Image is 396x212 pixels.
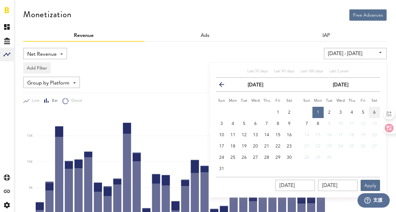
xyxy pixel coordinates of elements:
[277,110,279,115] span: 1
[304,144,309,148] span: 21
[263,99,270,103] small: Thursday
[349,122,354,126] span: 11
[304,155,309,160] span: 28
[261,152,272,163] button: 28
[349,9,387,21] button: Free Advances
[219,133,224,137] span: 10
[335,107,346,118] button: 3
[287,144,292,148] span: 23
[317,122,319,126] span: 8
[272,129,284,141] button: 15
[216,163,227,174] button: 31
[288,122,291,126] span: 9
[219,167,224,171] span: 31
[250,152,261,163] button: 27
[314,99,322,103] small: Monday
[333,83,348,88] strong: [DATE]
[272,141,284,152] button: 22
[264,133,269,137] span: 14
[29,98,39,104] span: Line
[239,141,250,152] button: 19
[339,110,342,115] span: 3
[69,98,82,104] span: Donut
[346,129,357,141] button: 18
[349,144,354,148] span: 25
[230,133,235,137] span: 11
[361,133,366,137] span: 19
[247,70,268,73] span: Last 30 days
[346,141,357,152] button: 25
[284,118,295,129] button: 9
[284,152,295,163] button: 30
[201,33,209,38] span: Ads
[312,152,324,163] button: 29
[15,20,22,34] a: Monetization
[254,122,257,126] span: 6
[227,118,239,129] button: 4
[275,155,280,160] span: 29
[250,129,261,141] button: 13
[242,133,247,137] span: 12
[346,118,357,129] button: 11
[261,141,272,152] button: 21
[316,133,321,137] span: 15
[328,122,331,126] span: 9
[27,160,33,163] text: 10K
[274,70,294,73] span: Last 90 days
[227,129,239,141] button: 11
[312,129,324,141] button: 15
[301,129,312,141] button: 14
[329,70,349,73] span: Last 2 years
[216,152,227,163] button: 24
[15,75,22,89] a: Custom Reports
[316,155,321,160] span: 29
[15,34,22,48] a: Subscriptions
[357,193,390,209] iframe: 開啟您可用於找到更多資訊的 Widget
[303,99,311,103] small: Sunday
[372,133,377,137] span: 20
[327,133,332,137] span: 16
[349,133,354,137] span: 18
[369,107,380,118] button: 6
[261,118,272,129] button: 7
[27,134,33,137] text: 15K
[277,122,279,126] span: 8
[275,133,280,137] span: 15
[261,129,272,141] button: 14
[219,144,224,148] span: 17
[324,152,335,163] button: 30
[232,122,234,126] span: 4
[338,122,343,126] span: 10
[301,152,312,163] button: 28
[264,144,269,148] span: 21
[324,129,335,141] button: 16
[286,99,292,103] small: Saturday
[253,144,258,148] span: 20
[27,49,57,60] span: Net Revenue
[227,141,239,152] button: 18
[357,107,369,118] button: 5
[318,180,357,191] input: __/__/____
[218,99,225,103] small: Sunday
[322,33,330,38] a: IAP
[317,110,319,115] span: 1
[361,122,366,126] span: 12
[275,144,280,148] span: 22
[272,152,284,163] button: 29
[361,99,366,103] small: Friday
[335,129,346,141] button: 17
[239,152,250,163] button: 26
[250,118,261,129] button: 6
[250,141,261,152] button: 20
[15,48,22,61] a: Acquisition
[338,133,343,137] span: 17
[23,9,72,19] div: Monetization
[369,141,380,152] button: 27
[362,110,364,115] span: 5
[357,141,369,152] button: 26
[220,122,223,126] span: 3
[337,99,345,103] small: Wednesday
[335,118,346,129] button: 10
[328,110,331,115] span: 2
